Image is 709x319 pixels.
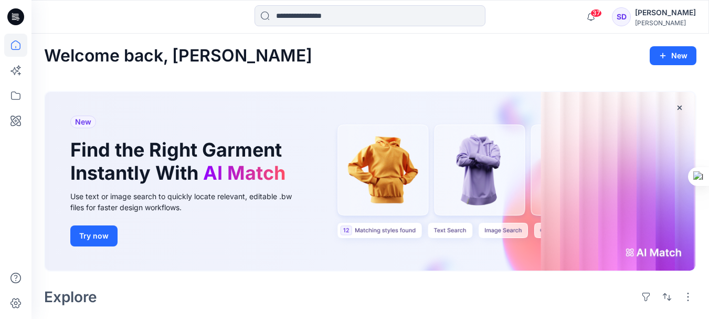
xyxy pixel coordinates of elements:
div: SD [612,7,631,26]
span: New [75,116,91,128]
span: 37 [590,9,602,17]
span: AI Match [203,161,285,184]
div: Use text or image search to quickly locate relevant, editable .bw files for faster design workflows. [70,191,306,213]
div: [PERSON_NAME] [635,6,696,19]
button: New [650,46,696,65]
h2: Welcome back, [PERSON_NAME] [44,46,312,66]
h2: Explore [44,289,97,305]
div: [PERSON_NAME] [635,19,696,27]
h1: Find the Right Garment Instantly With [70,139,291,184]
button: Try now [70,225,118,246]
